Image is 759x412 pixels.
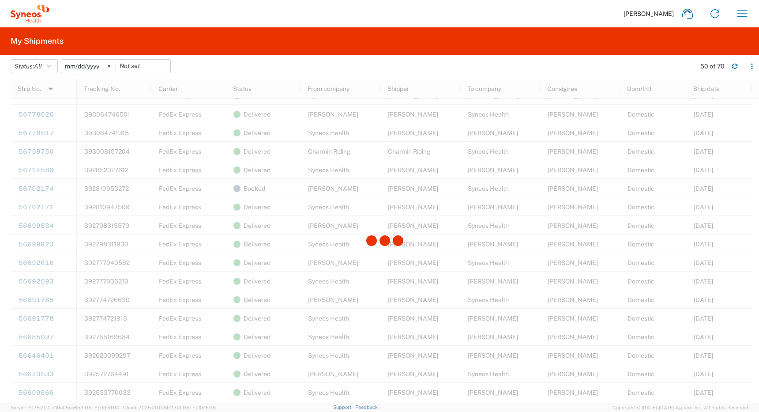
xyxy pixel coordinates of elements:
span: Client: 2025.20.0-8b113f4 [123,405,216,410]
input: Not set [61,60,116,73]
span: [PERSON_NAME] [624,10,674,18]
button: Status:All [11,59,58,73]
span: Server: 2025.20.0-710e05ee653 [11,405,119,410]
h2: My Shipments [11,36,64,46]
span: Copyright © [DATE]-[DATE] Agistix Inc., All Rights Reserved [612,404,748,412]
span: [DATE] 09:51:04 [83,405,119,410]
a: Feedback [355,404,378,410]
div: 50 of 70 [700,62,725,70]
input: Not set [116,60,170,73]
span: All [34,63,42,70]
a: Support [333,404,355,410]
span: [DATE] 10:16:38 [181,405,216,410]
